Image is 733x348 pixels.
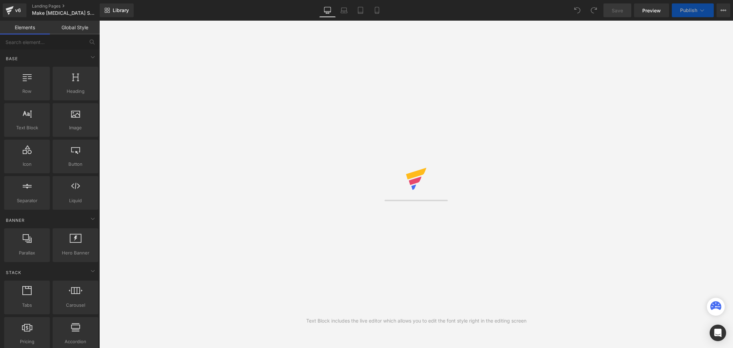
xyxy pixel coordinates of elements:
[55,249,96,257] span: Hero Banner
[680,8,697,13] span: Publish
[369,3,385,17] a: Mobile
[100,3,134,17] a: New Library
[6,249,48,257] span: Parallax
[5,217,25,224] span: Banner
[717,3,730,17] button: More
[612,7,623,14] span: Save
[3,3,26,17] a: v6
[710,325,726,341] div: Open Intercom Messenger
[6,302,48,309] span: Tabs
[570,3,584,17] button: Undo
[55,88,96,95] span: Heading
[6,161,48,168] span: Icon
[319,3,336,17] a: Desktop
[5,55,19,62] span: Base
[113,7,129,13] span: Library
[6,197,48,204] span: Separator
[55,338,96,345] span: Accordion
[306,317,526,325] div: Text Block includes the live editor which allows you to edit the font style right in the editing ...
[14,6,22,15] div: v6
[336,3,352,17] a: Laptop
[672,3,714,17] button: Publish
[55,302,96,309] span: Carousel
[50,21,100,34] a: Global Style
[55,161,96,168] span: Button
[55,197,96,204] span: Liquid
[6,88,48,95] span: Row
[5,269,22,276] span: Stack
[32,10,98,16] span: Make [MEDICAL_DATA] Smooth | New Offer
[642,7,661,14] span: Preview
[587,3,601,17] button: Redo
[55,124,96,131] span: Image
[32,3,111,9] a: Landing Pages
[6,338,48,345] span: Pricing
[634,3,669,17] a: Preview
[6,124,48,131] span: Text Block
[352,3,369,17] a: Tablet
